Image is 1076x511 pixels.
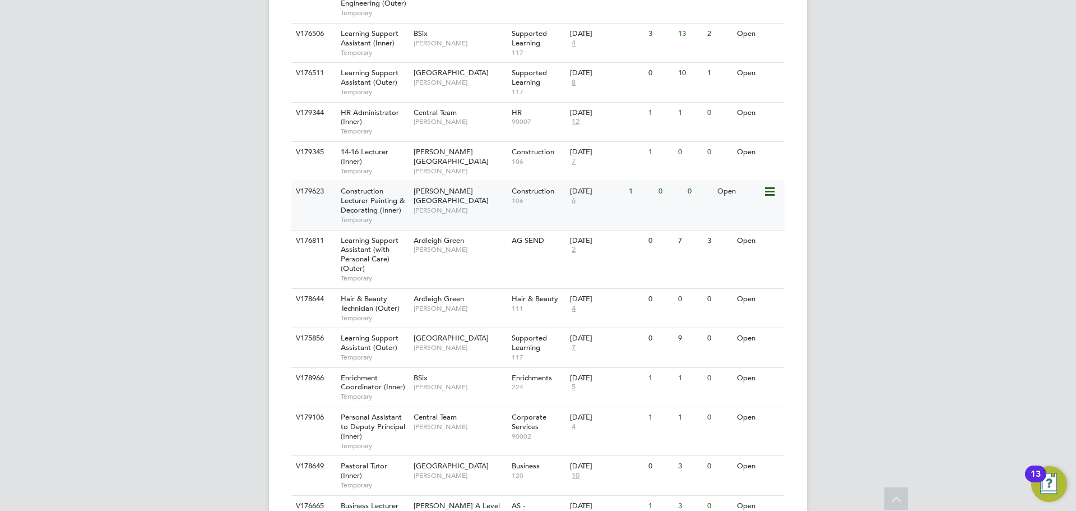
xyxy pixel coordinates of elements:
[734,289,783,310] div: Open
[626,181,655,202] div: 1
[675,289,704,310] div: 0
[675,368,704,389] div: 1
[341,412,405,441] span: Personal Assistant to Deputy Principal (Inner)
[512,412,546,431] span: Corporate Services
[293,181,332,202] div: V179623
[341,186,405,215] span: Construction Lecturer Painting & Decorating (Inner)
[414,78,506,87] span: [PERSON_NAME]
[734,24,783,44] div: Open
[341,461,387,480] span: Pastoral Tutor (Inner)
[570,108,643,118] div: [DATE]
[512,68,547,87] span: Supported Learning
[512,196,565,205] span: 106
[341,147,388,166] span: 14-16 Lecturer (Inner)
[570,413,643,422] div: [DATE]
[704,368,734,389] div: 0
[512,353,565,362] span: 117
[341,48,408,57] span: Temporary
[570,39,577,48] span: 4
[675,328,704,349] div: 9
[656,181,685,202] div: 0
[512,88,565,96] span: 117
[570,334,643,343] div: [DATE]
[570,374,643,383] div: [DATE]
[1031,466,1067,502] button: Open Resource Center, 13 new notifications
[341,314,408,323] span: Temporary
[704,289,734,310] div: 0
[570,196,577,206] span: 6
[704,63,734,84] div: 1
[414,29,428,38] span: BSix
[341,127,408,136] span: Temporary
[341,333,398,352] span: Learning Support Assistant (Outer)
[512,48,565,57] span: 117
[675,24,704,44] div: 13
[414,206,506,215] span: [PERSON_NAME]
[341,392,408,401] span: Temporary
[570,422,577,432] span: 4
[341,294,400,313] span: Hair & Beauty Technician (Outer)
[341,481,408,490] span: Temporary
[646,289,675,310] div: 0
[570,471,581,481] span: 10
[512,333,547,352] span: Supported Learning
[512,373,552,383] span: Enrichments
[293,328,332,349] div: V175856
[341,441,408,450] span: Temporary
[570,462,643,471] div: [DATE]
[414,383,506,392] span: [PERSON_NAME]
[293,142,332,163] div: V179345
[341,274,408,283] span: Temporary
[704,231,734,251] div: 3
[646,368,675,389] div: 1
[704,24,734,44] div: 2
[734,103,783,123] div: Open
[734,142,783,163] div: Open
[293,289,332,310] div: V178644
[704,328,734,349] div: 0
[341,8,408,17] span: Temporary
[715,181,763,202] div: Open
[570,29,643,39] div: [DATE]
[675,63,704,84] div: 10
[512,29,547,48] span: Supported Learning
[675,456,704,477] div: 3
[570,294,643,304] div: [DATE]
[675,407,704,428] div: 1
[293,231,332,251] div: V176811
[293,63,332,84] div: V176511
[570,187,623,196] div: [DATE]
[734,63,783,84] div: Open
[675,142,704,163] div: 0
[512,157,565,166] span: 106
[414,236,464,245] span: Ardleigh Green
[341,236,398,274] span: Learning Support Assistant (with Personal Care) (Outer)
[734,407,783,428] div: Open
[414,39,506,48] span: [PERSON_NAME]
[685,181,714,202] div: 0
[293,456,332,477] div: V178649
[646,328,675,349] div: 0
[341,373,405,392] span: Enrichment Coordinator (Inner)
[414,461,489,471] span: [GEOGRAPHIC_DATA]
[704,103,734,123] div: 0
[570,117,581,127] span: 12
[646,24,675,44] div: 3
[414,373,428,383] span: BSix
[646,103,675,123] div: 1
[293,368,332,389] div: V178966
[414,117,506,126] span: [PERSON_NAME]
[512,461,540,471] span: Business
[414,412,457,422] span: Central Team
[341,167,408,176] span: Temporary
[570,78,577,88] span: 8
[570,343,577,353] span: 7
[512,294,558,303] span: Hair & Beauty
[570,157,577,167] span: 7
[414,422,506,431] span: [PERSON_NAME]
[734,328,783,349] div: Open
[293,407,332,428] div: V179106
[704,407,734,428] div: 0
[646,231,675,251] div: 0
[704,456,734,477] div: 0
